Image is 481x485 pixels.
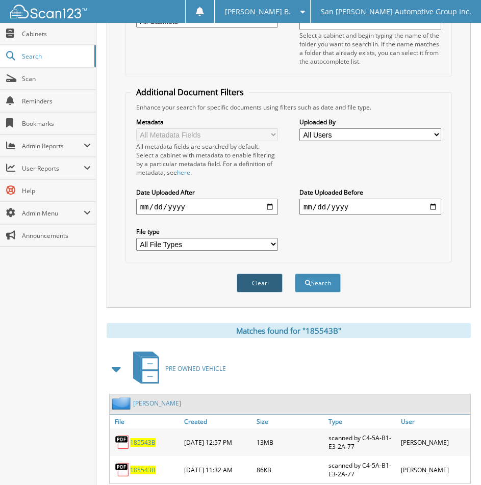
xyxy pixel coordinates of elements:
div: 86KB [254,459,326,481]
span: [PERSON_NAME] B. [225,9,291,15]
span: User Reports [22,164,84,173]
img: folder2.png [112,397,133,410]
div: [DATE] 11:32 AM [182,459,254,481]
div: [PERSON_NAME] [398,459,470,481]
span: PRE OWNED VEHICLE [165,364,226,373]
img: PDF.png [115,462,130,477]
div: 13MB [254,431,326,453]
span: Scan [22,74,91,83]
a: Created [182,415,254,428]
a: File [110,415,182,428]
label: File type [136,227,278,236]
div: [DATE] 12:57 PM [182,431,254,453]
span: Bookmarks [22,119,91,128]
a: 185543B [130,466,156,474]
div: scanned by C4-5A-B1-E3-2A-77 [326,459,398,481]
span: Search [22,52,89,61]
img: PDF.png [115,435,130,450]
a: 185543B [130,438,156,447]
a: User [398,415,470,428]
label: Uploaded By [299,118,441,126]
span: Reminders [22,97,91,105]
a: Type [326,415,398,428]
div: scanned by C4-5A-B1-E3-2A-77 [326,431,398,453]
label: Metadata [136,118,278,126]
legend: Additional Document Filters [131,87,249,98]
a: Size [254,415,326,428]
span: Announcements [22,231,91,240]
span: San [PERSON_NAME] Automotive Group Inc. [321,9,471,15]
label: Date Uploaded Before [299,188,441,197]
input: start [136,199,278,215]
a: PRE OWNED VEHICLE [127,348,226,389]
button: Search [295,274,341,292]
span: Admin Reports [22,142,84,150]
button: Clear [237,274,283,292]
div: Enhance your search for specific documents using filters such as date and file type. [131,103,447,112]
div: [PERSON_NAME] [398,431,470,453]
span: Cabinets [22,30,91,38]
img: scan123-logo-white.svg [10,5,87,18]
input: end [299,199,441,215]
label: Date Uploaded After [136,188,278,197]
div: Matches found for "185543B" [107,323,471,338]
a: [PERSON_NAME] [133,399,181,408]
div: Select a cabinet and begin typing the name of the folder you want to search in. If the name match... [299,31,441,66]
a: here [177,168,190,177]
iframe: Chat Widget [430,436,481,485]
span: Help [22,186,91,195]
span: Admin Menu [22,209,84,218]
div: All metadata fields are searched by default. Select a cabinet with metadata to enable filtering b... [136,142,278,177]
